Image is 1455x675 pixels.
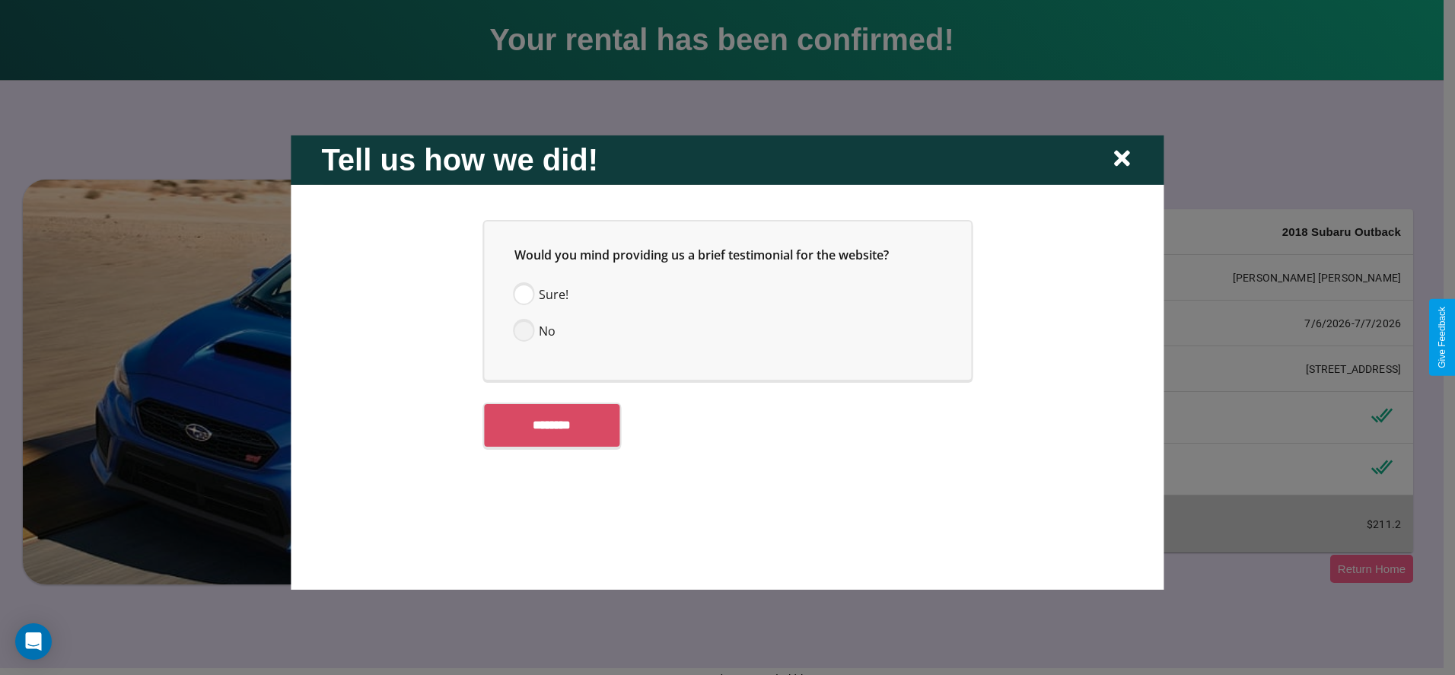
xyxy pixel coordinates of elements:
div: Open Intercom Messenger [15,623,52,660]
div: Give Feedback [1437,307,1447,368]
span: Sure! [539,285,568,303]
span: No [539,321,556,339]
span: Would you mind providing us a brief testimonial for the website? [514,246,889,263]
h2: Tell us how we did! [321,142,598,177]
